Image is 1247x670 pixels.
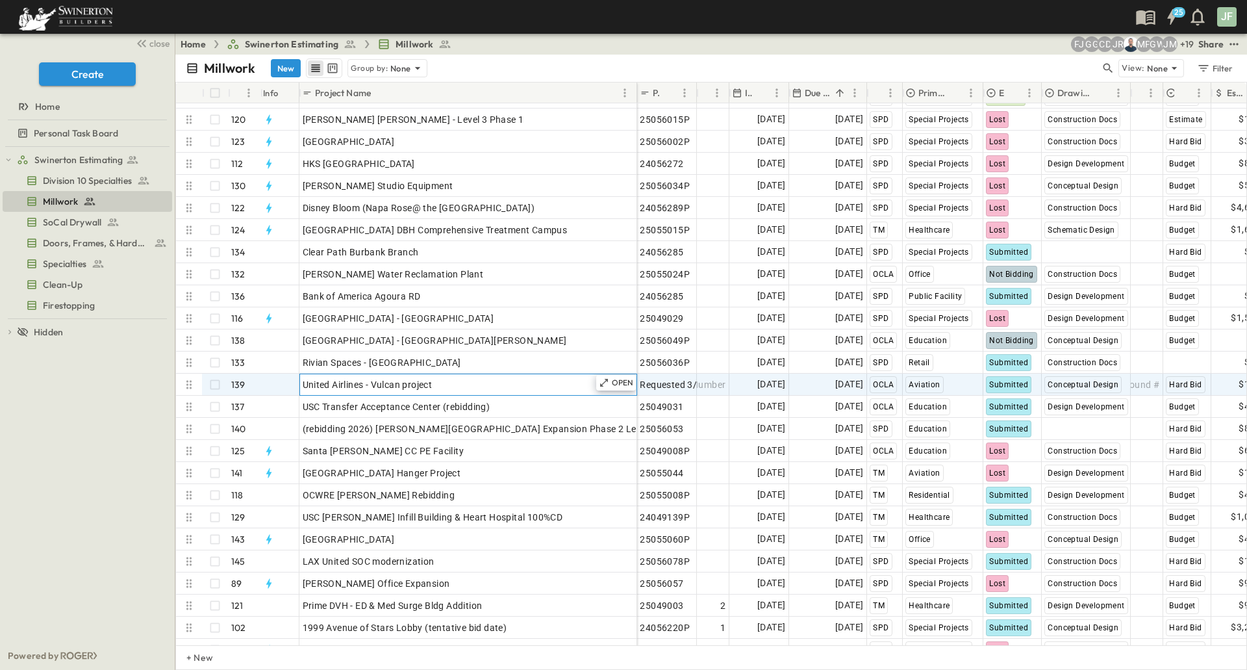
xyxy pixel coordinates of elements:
p: OPEN [612,378,634,388]
button: 25 [1159,5,1185,29]
span: [DATE] [835,443,863,458]
span: Special Projects [909,159,968,168]
p: 116 [231,312,244,325]
span: [DATE] [757,289,785,303]
span: SPD [873,137,888,146]
span: Lost [989,203,1005,213]
span: Division 10 Specialties [43,174,132,187]
button: Menu [883,85,898,101]
span: TM [873,513,885,522]
div: Francisco J. Sanchez (frsanchez@swinerton.com) [1071,36,1087,52]
p: 138 [231,334,246,347]
button: Sort [1136,86,1150,100]
div: Firestoppingtest [3,295,172,316]
p: Due Date [805,86,830,99]
a: Home [181,38,206,51]
div: Millworktest [3,191,172,212]
div: Division 10 Specialtiestest [3,170,172,191]
span: Budget [1169,159,1195,168]
span: [DATE] [757,443,785,458]
a: Personal Task Board [3,124,170,142]
span: Estimate [1169,115,1202,124]
div: Personal Task Boardtest [3,123,172,144]
span: [DATE] [757,399,785,414]
span: Construction Docs [1048,115,1117,124]
div: Jonathan M. Hansen (johansen@swinerton.com) [1162,36,1178,52]
span: [DATE] [757,134,785,149]
span: Budget [1169,225,1195,235]
span: [DATE] [835,487,863,502]
button: Filter [1192,59,1237,77]
span: Special Projects [909,137,968,146]
span: Not Bidding [989,336,1033,345]
span: Submitted [989,380,1028,389]
span: 25055044 [640,467,683,480]
button: row view [308,60,323,76]
a: Millwork [3,192,170,211]
button: Menu [1022,85,1037,101]
span: [DATE] [757,532,785,547]
span: [DATE] [835,134,863,149]
p: 143 [231,533,246,546]
p: 134 [231,246,246,259]
span: OCLA [873,270,894,279]
span: Design Development [1048,292,1124,301]
span: Clear Path Burbank Branch [303,246,419,259]
span: OCLA [873,402,894,411]
p: 123 [231,135,246,148]
span: Budget [1169,181,1195,190]
span: Hidden [34,326,63,339]
span: [DATE] [835,266,863,281]
span: [DATE] [835,509,863,524]
span: [DATE] [835,532,863,547]
p: None [390,62,411,75]
a: Division 10 Specialties [3,172,170,190]
span: 25056049P [640,334,690,347]
div: Info [260,83,299,103]
span: Hard Bid [1169,424,1202,433]
span: Swinerton Estimating [34,153,123,166]
span: Special Projects [909,115,968,124]
span: [GEOGRAPHIC_DATA] - [GEOGRAPHIC_DATA][PERSON_NAME] [303,334,567,347]
span: Aviation [909,469,940,478]
span: Not Bidding [989,270,1033,279]
span: [DATE] [757,156,785,171]
button: test [1226,36,1242,52]
p: 133 [231,356,246,369]
img: Brandon Norcutt (brandon.norcutt@swinerton.com) [1123,36,1139,52]
p: Group by: [351,62,388,75]
span: [DATE] [757,355,785,370]
span: Design Development [1048,402,1124,411]
span: Schematic Design [1048,225,1115,235]
span: Hard Bid [1169,380,1202,389]
span: [DATE] [835,112,863,127]
button: kanban view [324,60,340,76]
button: Menu [1111,85,1126,101]
button: Sort [833,86,847,100]
p: Estimate Status [999,86,1005,99]
div: table view [306,58,342,78]
span: Healthcare [909,225,950,235]
p: Invite Date [745,86,752,99]
span: Special Projects [909,203,968,213]
div: Share [1198,38,1224,51]
span: Hard Bid [1169,446,1202,456]
span: USC [PERSON_NAME] Infill Building & Heart Hospital 100%CD [303,511,563,524]
span: [DATE] [835,244,863,259]
span: Lost [989,115,1005,124]
span: [DATE] [757,266,785,281]
p: Drawing Status [1057,86,1094,99]
span: 25049031 [640,400,683,413]
button: Sort [1177,86,1191,100]
span: [DATE] [757,509,785,524]
button: JF [1216,6,1238,28]
span: Retail [909,358,929,367]
span: [DATE] [757,377,785,392]
span: Add Round # [1104,378,1159,391]
button: Menu [963,85,979,101]
div: Christopher Detar (christopher.detar@swinerton.com) [1097,36,1113,52]
span: Submitted [989,358,1028,367]
span: 24056289P [640,201,690,214]
a: Specialties [3,255,170,273]
span: 25055024P [640,268,690,281]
